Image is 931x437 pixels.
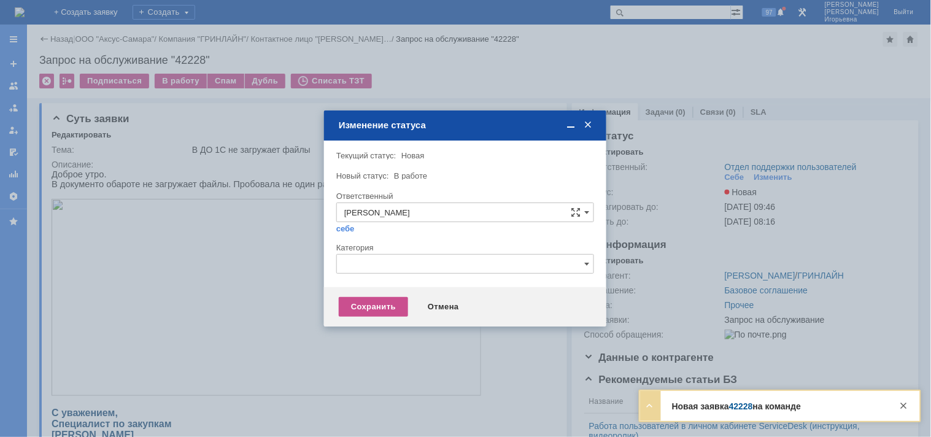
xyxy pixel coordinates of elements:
div: Ответственный [336,192,592,200]
a: 42228 [729,401,753,411]
strong: Новая заявка на команде [672,401,801,411]
span: Свернуть (Ctrl + M) [565,120,577,131]
label: Текущий статус: [336,151,396,160]
a: себе [336,224,355,234]
span: Сложная форма [571,207,581,217]
div: Категория [336,244,592,252]
div: Изменение статуса [339,120,594,131]
label: Новый статус: [336,171,389,180]
div: Развернуть [643,398,657,413]
div: Закрыть [897,398,911,413]
span: Brumex [127,271,164,282]
span: Новая [401,151,425,160]
span: Закрыть [582,120,594,131]
span: В работе [394,171,427,180]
